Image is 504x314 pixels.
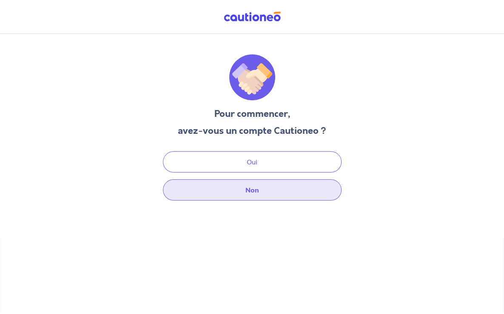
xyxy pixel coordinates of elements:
[163,179,342,201] button: Non
[178,124,326,138] h3: avez-vous un compte Cautioneo ?
[178,107,326,121] h3: Pour commencer,
[163,151,342,173] button: Oui
[220,11,284,22] img: Cautioneo
[229,54,275,100] img: illu_welcome.svg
